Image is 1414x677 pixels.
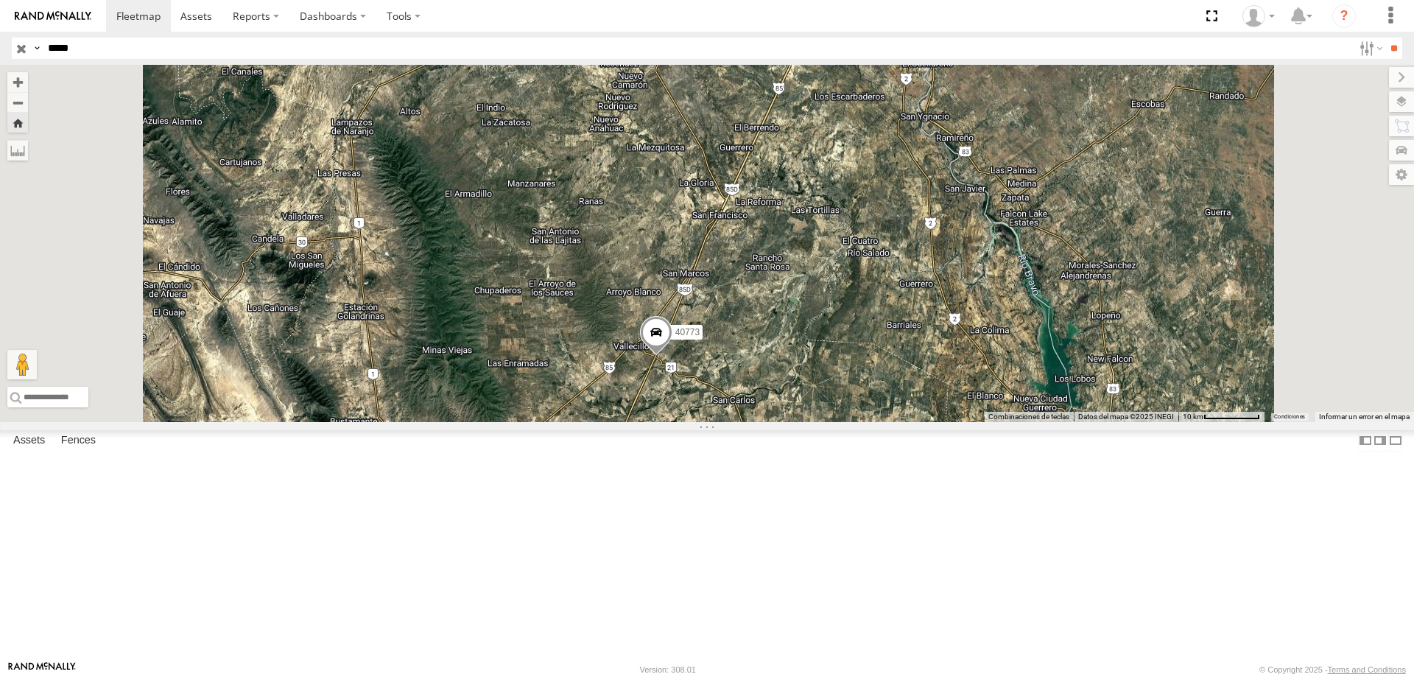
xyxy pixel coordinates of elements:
a: Informar un error en el mapa [1319,413,1410,421]
label: Measure [7,140,28,161]
button: Zoom in [7,72,28,92]
span: 40773 [675,327,700,337]
label: Map Settings [1389,164,1414,185]
label: Search Query [31,38,43,59]
span: Datos del mapa ©2025 INEGI [1078,413,1174,421]
button: Zoom Home [7,113,28,133]
button: Escala del mapa: 10 km por 73 píxeles [1178,412,1264,422]
label: Dock Summary Table to the Right [1373,430,1387,452]
i: ? [1332,4,1356,28]
label: Assets [6,430,52,451]
div: © Copyright 2025 - [1259,665,1406,674]
a: Condiciones (se abre en una nueva pestaña) [1274,414,1305,420]
label: Dock Summary Table to the Left [1358,430,1373,452]
div: Version: 308.01 [640,665,696,674]
button: Combinaciones de teclas [988,412,1069,422]
label: Hide Summary Table [1388,430,1403,452]
img: rand-logo.svg [15,11,91,21]
div: Juan Lopez [1237,5,1280,27]
label: Fences [54,430,103,451]
a: Terms and Conditions [1328,665,1406,674]
label: Search Filter Options [1354,38,1385,59]
a: Visit our Website [8,662,76,677]
button: Zoom out [7,92,28,113]
button: Arrastra el hombrecito naranja al mapa para abrir Street View [7,350,37,379]
span: 10 km [1183,413,1203,421]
